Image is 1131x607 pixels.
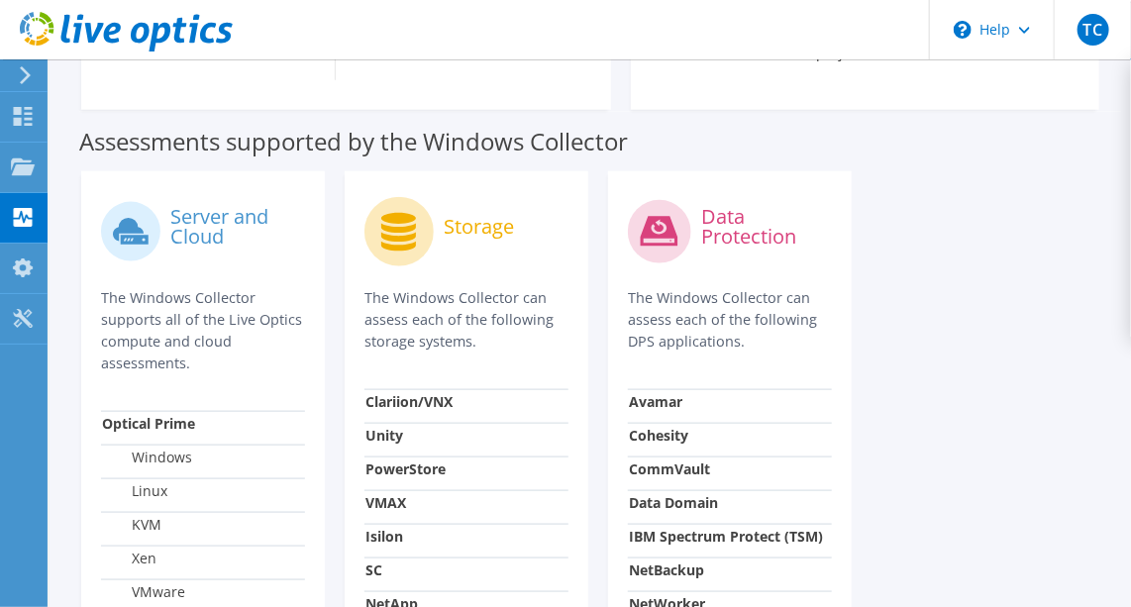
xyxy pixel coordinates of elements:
[102,414,195,433] strong: Optical Prime
[629,527,823,546] strong: IBM Spectrum Protect (TSM)
[170,207,305,247] label: Server and Cloud
[365,392,453,411] strong: Clariion/VNX
[629,493,718,512] strong: Data Domain
[365,426,403,445] strong: Unity
[365,560,382,579] strong: SC
[102,582,185,602] label: VMware
[364,287,568,353] p: The Windows Collector can assess each of the following storage systems.
[101,287,305,374] p: The Windows Collector supports all of the Live Optics compute and cloud assessments.
[102,549,156,568] label: Xen
[701,207,832,247] label: Data Protection
[365,459,446,478] strong: PowerStore
[628,287,832,353] p: The Windows Collector can assess each of the following DPS applications.
[102,448,192,467] label: Windows
[1078,14,1109,46] span: TC
[444,217,514,237] label: Storage
[629,392,682,411] strong: Avamar
[629,560,704,579] strong: NetBackup
[954,21,972,39] svg: \n
[102,481,167,501] label: Linux
[629,426,688,445] strong: Cohesity
[365,493,406,512] strong: VMAX
[79,132,628,152] label: Assessments supported by the Windows Collector
[365,527,403,546] strong: Isilon
[629,459,710,478] strong: CommVault
[102,515,161,535] label: KVM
